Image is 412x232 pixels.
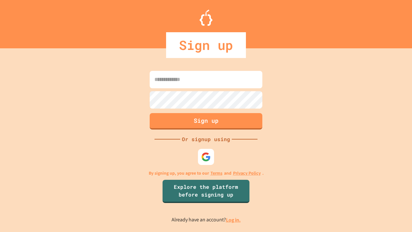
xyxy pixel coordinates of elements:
[166,32,246,58] div: Sign up
[233,170,261,177] a: Privacy Policy
[200,10,212,26] img: Logo.svg
[201,152,211,162] img: google-icon.svg
[180,135,232,143] div: Or signup using
[150,113,262,130] button: Sign up
[163,180,249,203] a: Explore the platform before signing up
[172,216,241,224] p: Already have an account?
[226,217,241,223] a: Log in.
[211,170,222,177] a: Terms
[149,170,264,177] p: By signing up, you agree to our and .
